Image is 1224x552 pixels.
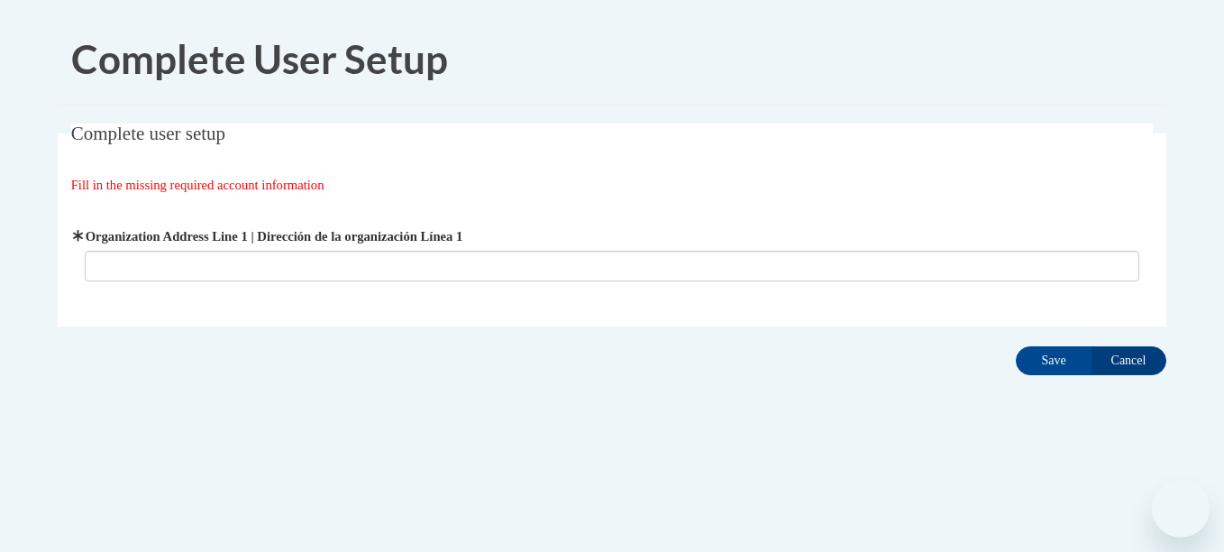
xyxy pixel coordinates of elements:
[85,251,1140,281] input: Metadata input
[85,226,1140,246] label: Organization Address Line 1 | Dirección de la organización Línea 1
[71,178,324,192] span: Fill in the missing required account information
[71,123,225,144] span: Complete user setup
[71,35,448,82] span: Complete User Setup
[1152,480,1210,538] iframe: Button to launch messaging window
[1091,346,1166,375] input: Cancel
[1016,346,1092,375] input: Save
